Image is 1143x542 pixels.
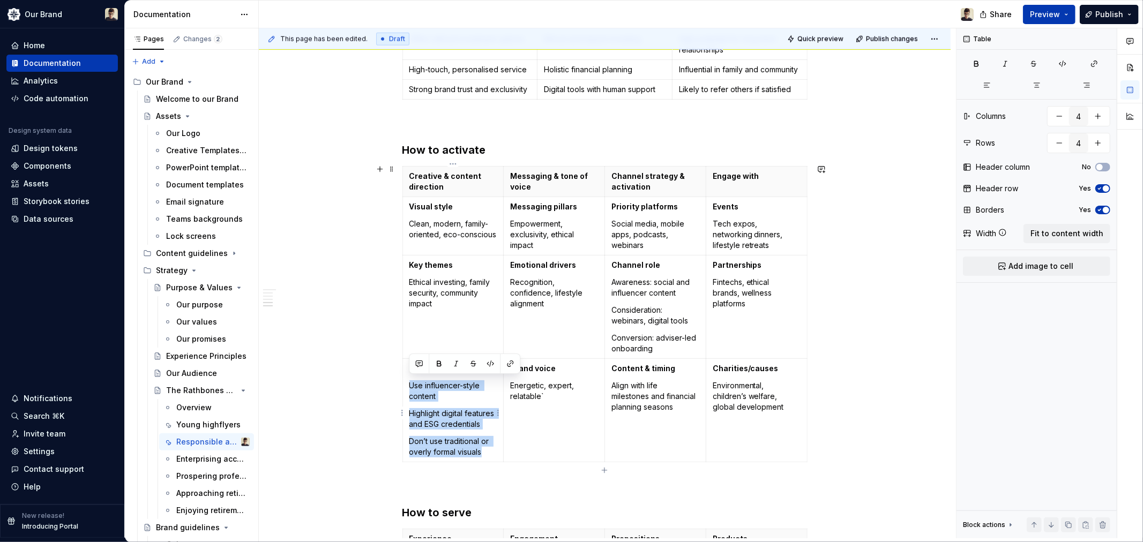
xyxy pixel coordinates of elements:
[149,228,254,245] a: Lock screens
[166,145,248,156] div: Creative Templates look and feel
[866,35,918,43] span: Publish changes
[963,517,1015,532] div: Block actions
[176,419,241,430] div: Young highflyers
[713,219,801,251] p: Tech expos, networking dinners, lifestyle retreats
[611,380,699,412] p: Align with life milestones and financial planning seasons
[159,296,254,313] a: Our purpose
[166,231,216,242] div: Lock screens
[611,364,675,373] strong: Content & timing
[24,214,73,224] div: Data sources
[1095,9,1123,20] span: Publish
[544,64,666,75] p: Holistic financial planning
[611,305,699,326] p: Consideration: webinars, digital tools
[611,277,699,298] p: Awareness: social and influencer content
[976,138,995,148] div: Rows
[961,8,974,21] img: Avery Hennings
[976,205,1004,215] div: Borders
[24,428,65,439] div: Invite team
[389,35,405,43] span: Draft
[176,454,248,464] div: Enterprising accumulators
[6,72,118,89] a: Analytics
[510,219,598,251] p: Empowerment, exclusivity, ethical impact
[409,260,453,269] strong: Key themes
[156,248,228,259] div: Content guidelines
[713,171,801,182] p: Engage with
[713,277,801,309] p: Fintechs, ethical brands, wellness platforms
[24,393,72,404] div: Notifications
[6,461,118,478] button: Contact support
[159,450,254,468] a: Enterprising accumulators
[409,202,453,211] strong: Visual style
[976,162,1030,172] div: Header column
[679,64,801,75] p: Influential in family and community
[142,57,155,66] span: Add
[713,260,762,269] strong: Partnerships
[1082,163,1091,171] label: No
[24,161,71,171] div: Components
[139,245,254,262] div: Content guidelines
[713,202,738,211] strong: Events
[2,3,122,26] button: Our BrandAvery Hennings
[611,260,660,269] strong: Channel role
[24,93,88,104] div: Code automation
[544,84,666,95] p: Digital tools with human support
[611,333,699,354] p: Conversion: adviser-led onboarding
[166,282,233,293] div: Purpose & Values
[156,265,188,276] div: Strategy
[6,478,118,495] button: Help
[976,228,996,239] div: Width
[797,35,843,43] span: Quick preview
[8,8,20,21] img: 344848e3-ec3d-4aa0-b708-b8ed6430a7e0.png
[280,35,368,43] span: This page has been edited.
[510,277,598,309] p: Recognition, confidence, lifestyle alignment
[713,380,801,412] p: Environmental, children’s welfare, global development
[24,411,64,421] div: Search ⌘K
[713,364,779,373] strong: Charities/causes
[6,193,118,210] a: Storybook stories
[166,179,244,190] div: Document templates
[6,90,118,107] a: Code automation
[176,334,226,344] div: Our promises
[1079,206,1091,214] label: Yes
[409,219,497,240] p: Clean, modern, family-oriented, eco-conscious
[176,471,248,481] div: Prospering professionals
[129,73,254,91] div: Our Brand
[241,438,250,446] img: Avery Hennings
[166,197,224,207] div: Email signature
[166,128,200,139] div: Our Logo
[176,505,248,516] div: Enjoying retirement
[963,257,1110,276] button: Add image to cell
[139,91,254,108] a: Welcome to our Brand
[166,214,243,224] div: Teams backgrounds
[159,416,254,433] a: Young highflyers
[176,402,212,413] div: Overview
[510,202,577,211] strong: Messaging pillars
[176,436,239,447] div: Responsible accumulators
[611,219,699,251] p: Social media, mobile apps, podcasts, webinars
[6,390,118,407] button: Notifications
[149,210,254,228] a: Teams backgrounds
[176,299,223,310] div: Our purpose
[166,368,217,379] div: Our Audience
[149,279,254,296] a: Purpose & Values
[149,193,254,210] a: Email signature
[149,176,254,193] a: Document templates
[166,162,248,173] div: PowerPoint templates
[409,436,497,457] p: Don’t use traditional or overly formal visuals
[409,277,497,309] p: Ethical investing, family security, community impact
[853,32,923,47] button: Publish changes
[159,502,254,519] a: Enjoying retirement
[24,76,58,86] div: Analytics
[990,9,1012,20] span: Share
[409,171,497,192] p: Creative & content direction
[6,443,118,460] a: Settings
[6,408,118,425] button: Search ⌘K
[22,522,78,531] p: Introducing Portal
[6,140,118,157] a: Design tokens
[159,313,254,330] a: Our values
[974,5,1019,24] button: Share
[149,142,254,159] a: Creative Templates look and feel
[6,210,118,228] a: Data sources
[1023,5,1075,24] button: Preview
[1024,224,1110,243] button: Fit to content width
